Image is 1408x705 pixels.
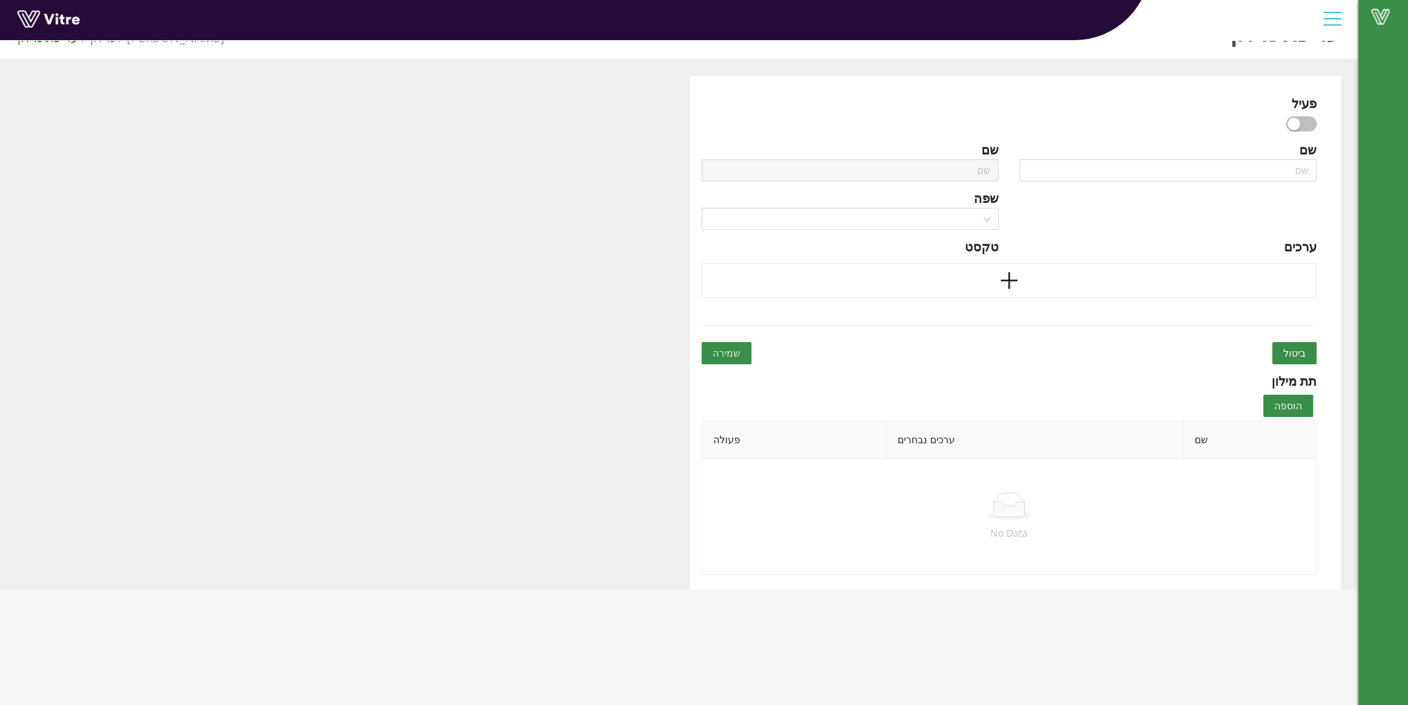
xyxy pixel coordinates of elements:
div: ערכים [1284,237,1317,256]
div: שם [981,140,999,159]
button: שמירה [702,342,751,364]
div: פעיל [1292,93,1317,113]
th: ערכים נבחרים [886,421,1184,459]
div: טקסט [965,237,999,256]
input: שם [1019,159,1317,181]
input: שם [702,159,999,181]
span: ביטול [1283,346,1305,361]
button: הוספה [1263,395,1313,417]
button: ביטול [1272,342,1317,364]
div: תת מילון [1272,371,1317,391]
th: שם [1184,421,1317,459]
th: פעולה [702,421,886,459]
p: No Data [713,526,1305,541]
span: plus [999,270,1019,291]
span: הוספה [1274,398,1302,413]
div: שפה [974,188,999,208]
div: שם [1299,140,1317,159]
